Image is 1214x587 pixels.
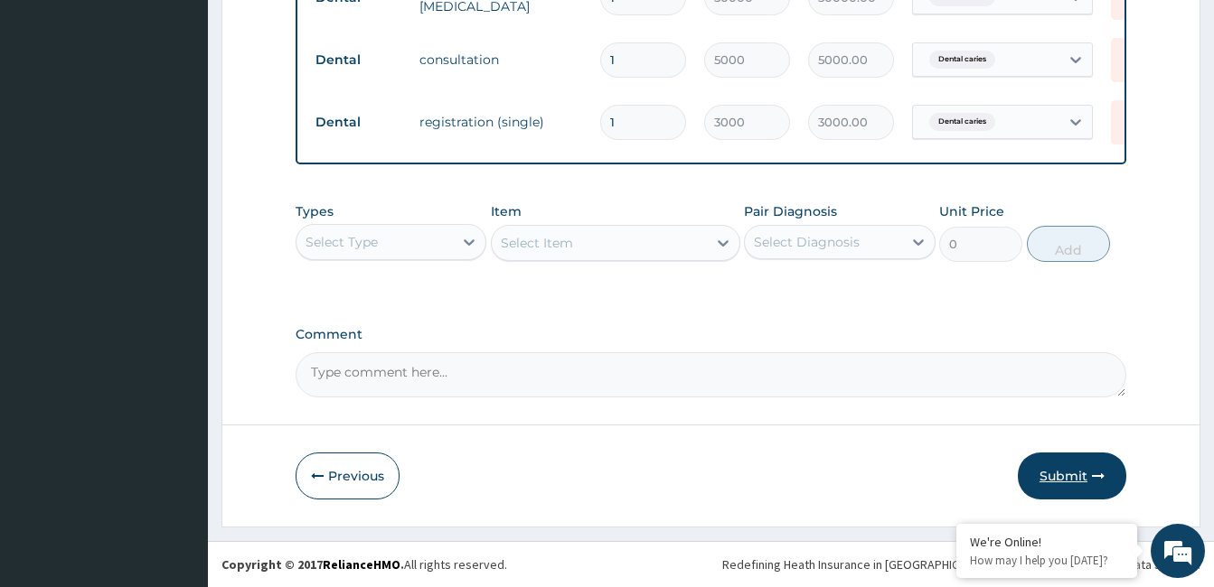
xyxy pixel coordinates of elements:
[410,42,591,78] td: consultation
[970,534,1124,550] div: We're Online!
[296,9,340,52] div: Minimize live chat window
[1027,226,1110,262] button: Add
[722,555,1200,573] div: Redefining Heath Insurance in [GEOGRAPHIC_DATA] using Telemedicine and Data Science!
[221,556,404,573] strong: Copyright © 2017 .
[33,90,73,135] img: d_794563401_company_1708531726252_794563401
[744,202,837,220] label: Pair Diagnosis
[306,43,410,77] td: Dental
[929,113,995,131] span: Dental caries
[306,106,410,139] td: Dental
[306,233,378,251] div: Select Type
[9,394,344,457] textarea: Type your message and hit 'Enter'
[970,553,1124,568] p: How may I help you today?
[296,204,334,219] label: Types
[208,541,1214,587] footer: All rights reserved.
[1018,452,1126,499] button: Submit
[939,202,1004,220] label: Unit Price
[296,327,1126,342] label: Comment
[323,556,400,573] a: RelianceHMO
[94,101,304,125] div: Chat with us now
[929,51,995,69] span: Dental caries
[754,233,860,251] div: Select Diagnosis
[410,104,591,140] td: registration (single)
[296,452,400,499] button: Previous
[105,178,249,360] span: We're online!
[491,202,522,220] label: Item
